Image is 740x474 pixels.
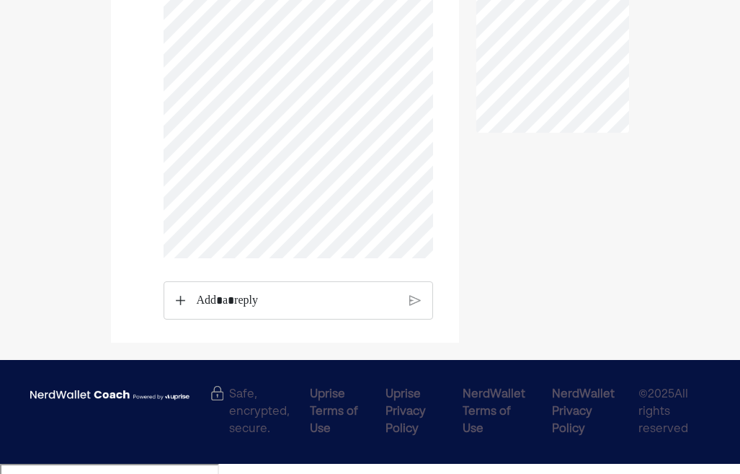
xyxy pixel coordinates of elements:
[463,386,529,438] div: NerdWallet Terms of Use
[189,282,406,320] div: Rich Text Editor. Editing area: main
[552,386,620,438] div: NerdWallet Privacy Policy
[211,386,293,399] div: Safe, encrypted, secure.
[310,386,362,438] div: Uprise Terms of Use
[385,386,440,438] div: Uprise Privacy Policy
[638,386,710,438] span: © 2025 All rights reserved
